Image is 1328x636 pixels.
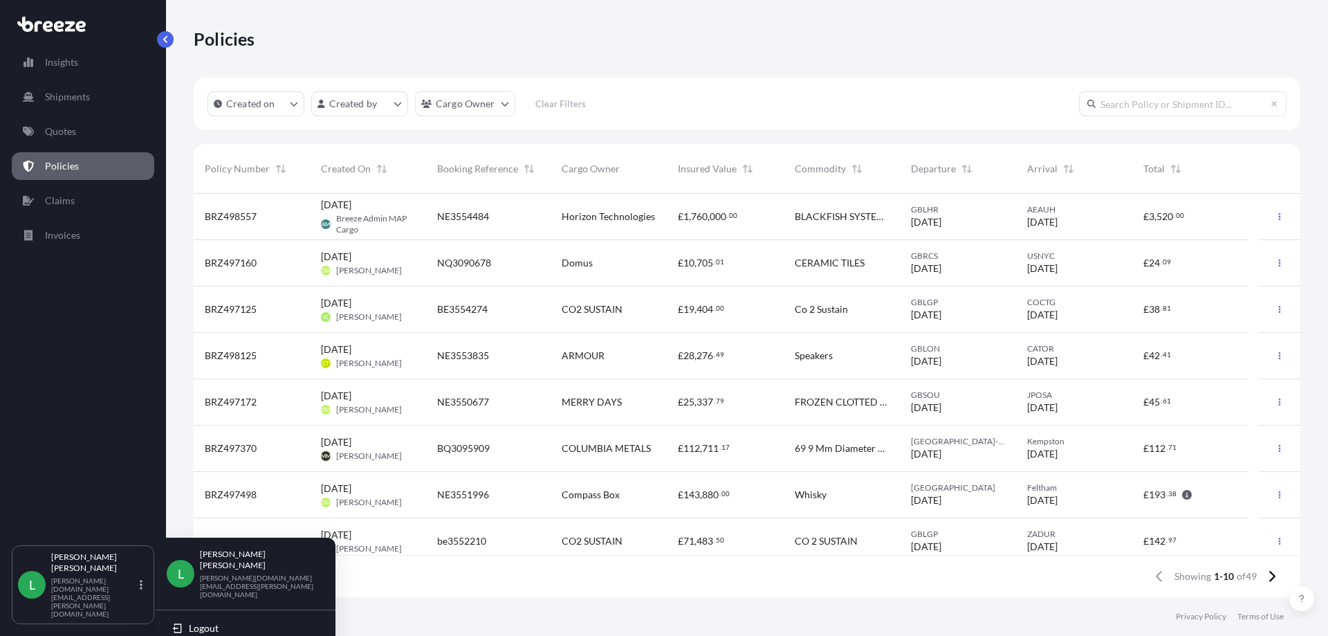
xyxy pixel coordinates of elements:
span: 61 [1163,399,1171,403]
span: [DATE] [321,250,351,264]
span: BRZ498125 [205,349,257,363]
span: DH [322,496,330,509]
span: GBLGP [911,529,1005,540]
span: [DATE] [911,493,941,507]
span: 143 [683,490,700,500]
span: ZADUR [1027,529,1121,540]
a: Quotes [12,118,154,145]
button: Sort [1168,161,1184,177]
span: NE3550677 [437,395,489,409]
span: 38 [1149,305,1160,314]
span: 38 [1168,491,1177,496]
span: 760 [691,212,708,221]
span: 142 [1149,536,1165,546]
span: GBLHR [911,204,1005,215]
span: ET [322,356,329,370]
span: BQ3095909 [437,442,490,455]
span: [DATE] [1027,354,1058,368]
span: [DATE] [1027,447,1058,461]
span: Policy Number [205,162,270,176]
span: 3 [1149,212,1154,221]
span: BRZ497160 [205,256,257,270]
span: Feltham [1027,482,1121,493]
span: 00 [716,306,724,311]
span: , [700,490,702,500]
span: . [1161,306,1162,311]
p: [PERSON_NAME] [PERSON_NAME] [51,552,137,574]
span: Compass Box [562,488,620,502]
a: Insights [12,48,154,76]
span: 25 [683,397,694,407]
span: L [29,578,35,592]
span: BRZ497370 [205,442,257,455]
span: £ [678,490,683,500]
span: Logout [189,621,219,635]
span: 112 [683,444,700,453]
span: , [700,444,702,453]
span: [DATE] [321,528,351,542]
span: £ [678,305,683,314]
span: Kempston [1027,436,1121,447]
span: [DATE] [1027,215,1058,229]
span: BRZ497498 [205,488,257,502]
span: £ [1143,212,1149,221]
span: £ [678,212,683,221]
span: Speakers [795,349,833,363]
span: [DATE] [1027,540,1058,554]
span: BAMC [318,217,333,231]
span: [PERSON_NAME] [336,543,402,554]
span: , [708,212,710,221]
button: Sort [849,161,865,177]
span: [PERSON_NAME] [336,311,402,322]
span: L [178,567,184,581]
span: £ [678,397,683,407]
span: Departure [911,162,956,176]
p: Created on [226,97,275,111]
button: Sort [273,161,289,177]
span: [DATE] [321,435,351,449]
span: CO2 SUSTAIN [562,302,622,316]
span: [DATE] [1027,401,1058,415]
span: NQ3090678 [437,256,491,270]
p: [PERSON_NAME][DOMAIN_NAME][EMAIL_ADDRESS][PERSON_NAME][DOMAIN_NAME] [51,576,137,618]
span: [DATE] [1027,308,1058,322]
span: 81 [1163,306,1171,311]
span: GBSOU [911,390,1005,401]
span: , [694,258,697,268]
span: £ [678,444,683,453]
span: of 49 [1237,570,1257,583]
span: . [1161,352,1162,357]
span: JPOSA [1027,390,1121,401]
span: COLUMBIA METALS [562,442,651,455]
span: [DATE] [911,540,941,554]
span: 79 [716,399,724,403]
a: Terms of Use [1237,611,1284,622]
span: NE3551996 [437,488,489,502]
button: Sort [521,161,537,177]
span: MM [321,449,331,463]
span: 00 [721,491,730,496]
button: Sort [373,161,390,177]
span: £ [1143,351,1149,361]
span: 276 [697,351,713,361]
span: 19 [683,305,694,314]
span: . [1166,538,1168,543]
span: MERRY DAYS [562,395,622,409]
span: 69 9 Mm Diameter Aluminium Bronze Bars [795,442,889,455]
span: [PERSON_NAME] [336,265,402,276]
p: Invoices [45,228,80,242]
button: Sort [739,161,756,177]
span: . [714,306,715,311]
span: . [714,399,715,403]
span: BRZ496631 [205,534,257,548]
span: , [694,536,697,546]
p: Clear Filters [535,97,586,111]
span: Cargo Owner [562,162,620,176]
button: createdOn Filter options [207,91,304,116]
span: Breeze Admin MAP Cargo [336,213,415,235]
input: Search Policy or Shipment ID... [1079,91,1286,116]
span: FROZEN CLOTTED CREAM [795,395,889,409]
span: 17 [721,445,730,450]
span: £ [678,536,683,546]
